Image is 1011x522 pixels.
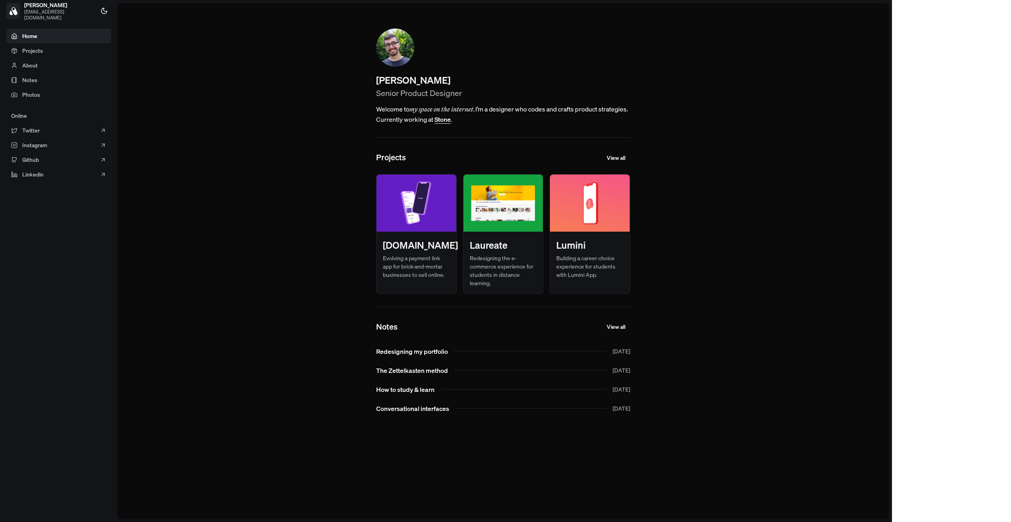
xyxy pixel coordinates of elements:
span: Home [22,32,37,40]
span: [DATE] [613,385,630,393]
img: Laureate-Home-p-1080.png [463,175,543,232]
a: Github [6,152,111,167]
span: [DATE] [613,366,630,374]
a: LuminiBuilding a career choice experience for students with Lumini App. [550,174,630,294]
p: Redesigning the e-commerce experience for students in distance learning. [470,254,537,287]
a: Home [6,29,111,43]
img: Profile Picture [376,29,414,67]
a: Conversational interfaces[DATE] [370,401,636,416]
span: About [22,61,38,69]
h1: [PERSON_NAME] [376,73,630,87]
a: How to study & learn[DATE] [370,382,636,397]
span: Photos [22,90,40,99]
a: The Zettelkasten method[DATE] [370,363,636,378]
p: Evolving a payment link app for brick-and-mortar businesses to sell online. [383,254,450,279]
h3: Lumini [556,238,586,252]
a: Projects [6,43,111,58]
img: linkme_home.png [377,175,456,232]
span: [DATE] [613,404,630,413]
a: View all [602,320,630,334]
span: Linkedin [22,170,44,178]
a: Instagram [6,138,111,152]
a: [DOMAIN_NAME]Evolving a payment link app for brick-and-mortar businesses to sell online. [376,174,457,294]
span: Welcome to I’m a designer who codes and crafts product strategies. Currently working at . [376,104,630,125]
span: Github [22,155,39,164]
a: View all [602,150,630,165]
a: Redesigning my portfolio[DATE] [370,344,636,359]
button: Stone [434,116,451,123]
p: Building a career choice experience for students with Lumini App. [556,254,623,279]
img: home_lumini-p-1080.png [550,175,630,232]
span: [EMAIL_ADDRESS][DOMAIN_NAME] [24,9,92,21]
span: [DATE] [613,347,630,355]
a: Linkedin [6,167,111,182]
div: Online [6,108,111,123]
span: Instagram [22,141,47,149]
a: Photos [6,87,111,102]
span: Projects [22,46,43,55]
a: Twitter [6,123,111,138]
h2: Notes [376,321,398,333]
h2: Senior Product Designer [376,87,630,99]
span: Twitter [22,126,40,134]
a: LaureateRedesigning the e-commerce experience for students in distance learning. [463,174,544,294]
h3: Laureate [470,238,507,252]
em: my space on the internet. [409,105,475,113]
h3: [DOMAIN_NAME] [383,238,458,252]
span: Notes [22,76,37,84]
a: About [6,58,111,73]
a: Stone [434,115,451,124]
a: Notes [6,73,111,87]
span: [PERSON_NAME] [24,2,92,9]
a: [PERSON_NAME][EMAIL_ADDRESS][DOMAIN_NAME] [6,2,97,21]
h2: Projects [376,152,406,163]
